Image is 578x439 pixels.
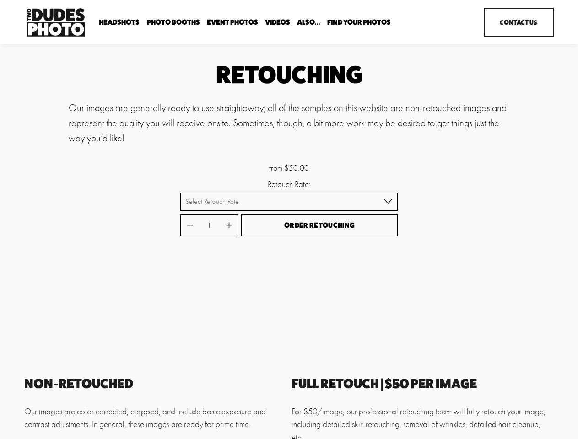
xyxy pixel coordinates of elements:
a: folder dropdown [327,18,391,27]
select: Select Retouch Rate [180,193,398,211]
a: Videos [265,18,290,27]
button: Increase quantity by 1 [225,221,233,229]
img: Two Dudes Photo | Headshots, Portraits &amp; Photo Booths [24,6,87,39]
button: Decrease quantity by 1 [186,221,194,229]
h3: FULL RETOUCH | $50 Per Image [292,377,554,391]
a: Event Photos [207,18,258,27]
a: folder dropdown [99,18,140,27]
a: folder dropdown [297,18,320,27]
p: Our images are color corrected, cropped, and include basic exposure and contrast adjustments. In ... [24,405,286,431]
span: Order Retouching [284,221,355,230]
span: Find Your Photos [327,19,391,26]
a: Contact Us [484,8,554,37]
button: Order Retouching [241,214,398,237]
h3: NON-RETOUCHED [24,377,286,391]
a: folder dropdown [147,18,200,27]
div: Quantity [180,214,238,236]
span: Also... [297,19,320,26]
span: Headshots [99,19,140,26]
h1: Retouching [69,64,509,86]
label: Retouch Rate: [180,179,398,189]
span: Photo Booths [147,19,200,26]
div: from $50.00 [180,162,398,174]
p: Our images are generally ready to use straightaway; all of the samples on this website are non-re... [69,101,509,146]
